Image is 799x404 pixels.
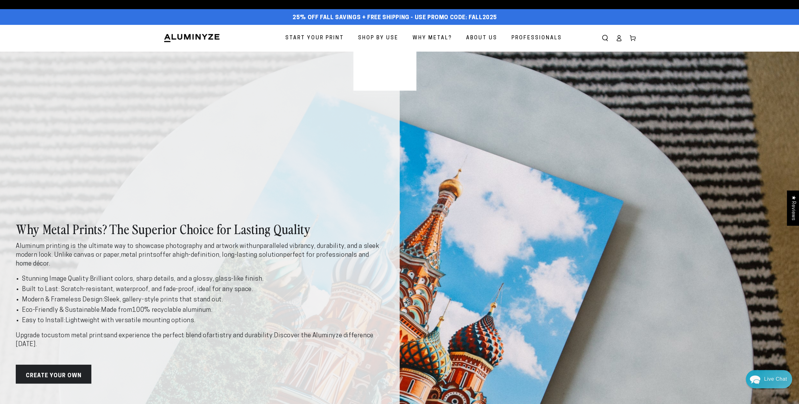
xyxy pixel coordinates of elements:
[16,221,384,237] h2: Why Metal Prints? The Superior Choice for Lasting Quality
[22,295,384,304] li: Sleek, gallery-style prints that stand out.
[511,34,562,43] span: Professionals
[121,252,157,258] strong: metal prints
[22,306,384,315] li: Made from .
[22,285,384,294] li: , ideal for any space.
[353,30,403,47] a: Shop By Use
[22,297,104,303] strong: Modern & Frameless Design:
[285,34,344,43] span: Start Your Print
[22,317,66,324] strong: Easy to Install:
[22,276,90,282] strong: Stunning Image Quality:
[22,307,101,313] strong: Eco-Friendly & Sustainable:
[507,30,567,47] a: Professionals
[466,34,497,43] span: About Us
[61,286,194,293] strong: Scratch-resistant, waterproof, and fade-proof
[413,34,452,43] span: Why Metal?
[176,252,283,258] strong: high-definition, long-lasting solution
[48,333,107,339] strong: custom metal prints
[764,370,787,388] div: Contact Us Directly
[358,34,398,43] span: Shop By Use
[16,333,374,348] strong: Discover the Aluminyze difference [DATE].
[16,242,384,268] p: Aluminum printing is the ultimate way to showcase photography and artwork with . Unlike canvas or...
[22,316,384,325] li: Lightweight with versatile mounting options.
[787,190,799,225] div: Click to open Judge.me floating reviews tab
[598,31,612,45] summary: Search our site
[16,365,91,384] a: Create Your Own
[22,275,384,283] li: Brilliant colors, sharp details, and a glossy, glass-like finish.
[408,30,457,47] a: Why Metal?
[209,333,272,339] strong: artistry and durability
[746,370,792,388] div: Chat widget toggle
[461,30,502,47] a: About Us
[281,30,349,47] a: Start Your Print
[16,331,384,349] p: Upgrade to and experience the perfect blend of .
[132,307,211,313] strong: 100% recyclable aluminum
[293,14,497,21] span: 25% off FALL Savings + Free Shipping - Use Promo Code: FALL2025
[22,286,60,293] strong: Built to Last:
